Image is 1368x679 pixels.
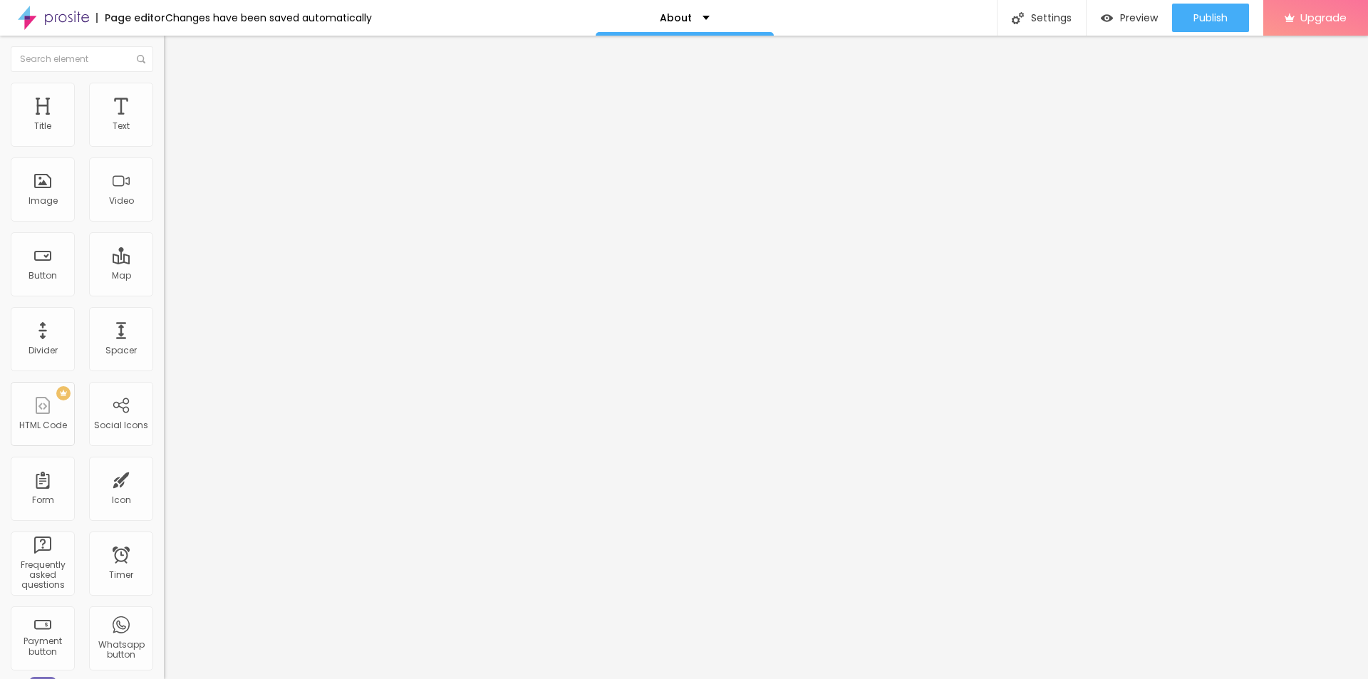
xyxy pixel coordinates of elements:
div: Icon [112,495,131,505]
img: Icone [1012,12,1024,24]
img: view-1.svg [1101,12,1113,24]
div: Page editor [96,13,165,23]
button: Publish [1172,4,1249,32]
div: Frequently asked questions [14,560,71,591]
button: Preview [1087,4,1172,32]
div: Video [109,196,134,206]
div: Social Icons [94,420,148,430]
div: Payment button [14,636,71,657]
div: Timer [109,570,133,580]
div: HTML Code [19,420,67,430]
div: Spacer [105,346,137,356]
div: Image [28,196,58,206]
img: Icone [137,55,145,63]
div: Title [34,121,51,131]
div: Text [113,121,130,131]
div: Changes have been saved automatically [165,13,372,23]
div: Divider [28,346,58,356]
iframe: Editor [164,36,1368,679]
div: Whatsapp button [93,640,149,660]
span: Preview [1120,12,1158,24]
div: Button [28,271,57,281]
div: Map [112,271,131,281]
input: Search element [11,46,153,72]
span: Upgrade [1300,11,1347,24]
p: About [660,13,692,23]
div: Form [32,495,54,505]
span: Publish [1193,12,1228,24]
